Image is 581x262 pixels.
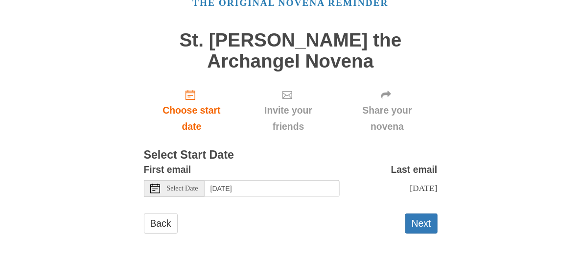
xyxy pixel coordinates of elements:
span: [DATE] [410,183,437,193]
span: Invite your friends [249,102,327,135]
button: Next [405,214,438,234]
h3: Select Start Date [144,149,438,162]
h1: St. [PERSON_NAME] the Archangel Novena [144,30,438,71]
div: Click "Next" to confirm your start date first. [337,81,438,140]
div: Click "Next" to confirm your start date first. [239,81,337,140]
label: First email [144,162,191,178]
span: Share your novena [347,102,428,135]
a: Choose start date [144,81,240,140]
span: Select Date [167,185,198,192]
a: Back [144,214,178,234]
span: Choose start date [154,102,230,135]
label: Last email [391,162,438,178]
